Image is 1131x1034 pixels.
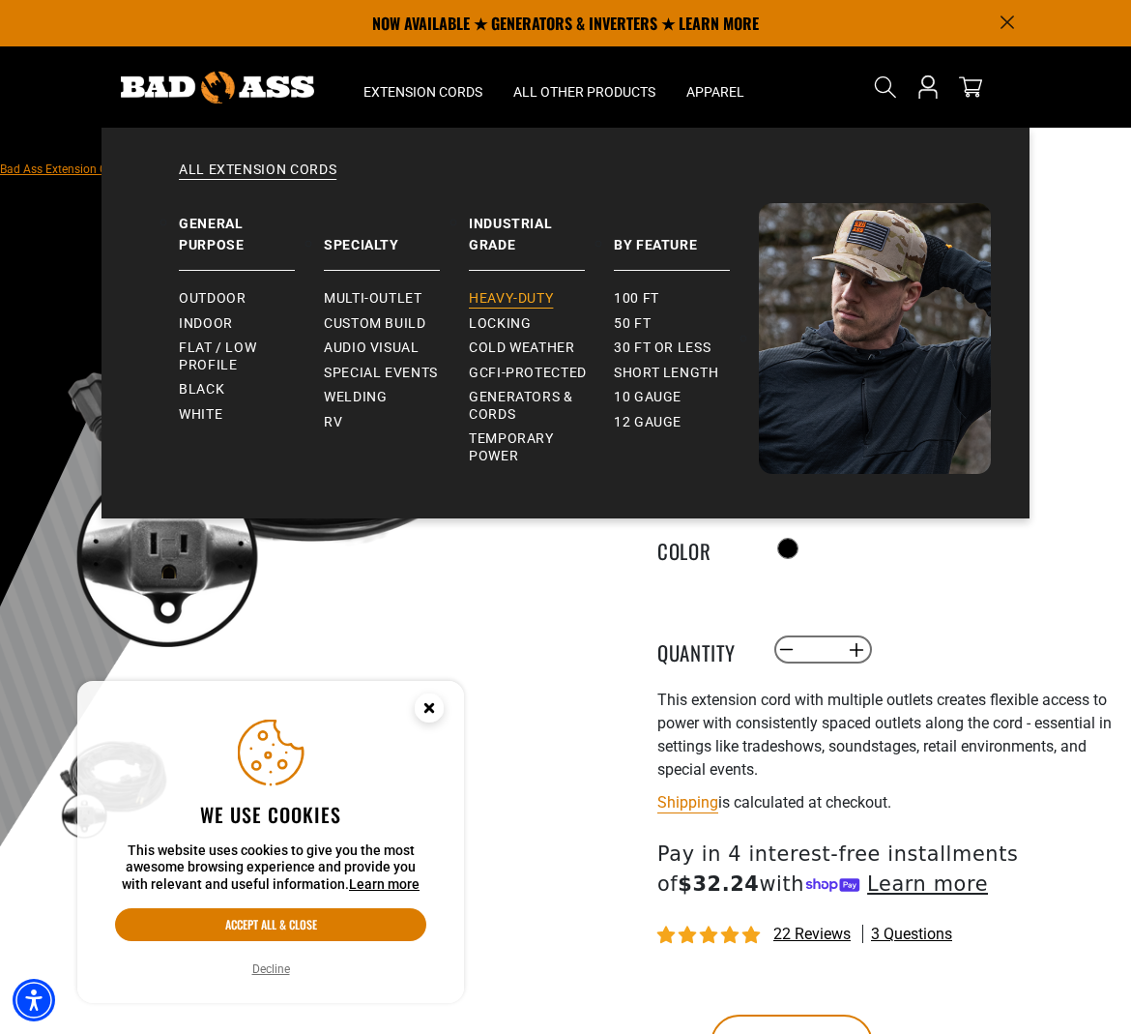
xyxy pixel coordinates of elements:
[324,340,420,357] span: Audio Visual
[469,340,575,357] span: Cold Weather
[140,161,991,203] a: All Extension Cords
[179,286,324,311] a: Outdoor
[57,213,508,665] img: black
[469,315,531,333] span: Locking
[324,286,469,311] a: Multi-Outlet
[498,46,671,128] summary: All Other Products
[614,311,759,337] a: 50 ft
[614,389,681,406] span: 10 gauge
[121,72,314,103] img: Bad Ass Extension Cords
[657,789,1116,815] div: is calculated at checkout.
[179,406,222,424] span: White
[324,389,387,406] span: Welding
[657,536,754,561] legend: Color
[179,311,324,337] a: Indoor
[955,75,986,99] a: cart
[246,960,296,979] button: Decline
[324,311,469,337] a: Custom Build
[614,414,681,431] span: 12 gauge
[614,385,759,410] a: 10 gauge
[394,681,464,741] button: Close this option
[671,46,760,128] summary: Apparel
[469,430,598,464] span: Temporary Power
[363,83,482,101] span: Extension Cords
[614,286,759,311] a: 100 ft
[469,203,614,271] a: Industrial Grade
[324,385,469,410] a: Welding
[657,927,764,945] span: 4.95 stars
[614,361,759,386] a: Short Length
[469,311,614,337] a: Locking
[469,336,614,361] a: Cold Weather
[77,681,464,1004] aside: Cookie Consent
[657,793,718,812] a: Shipping
[179,340,308,373] span: Flat / Low Profile
[349,876,420,892] a: This website uses cookies to give you the most awesome browsing experience and provide you with r...
[469,290,553,308] span: Heavy-Duty
[614,340,710,357] span: 30 ft or less
[57,730,169,842] img: black
[614,410,759,435] a: 12 gauge
[179,402,324,428] a: White
[13,979,55,1021] div: Accessibility Menu
[913,46,943,128] a: Open this option
[179,336,324,377] a: Flat / Low Profile
[324,336,469,361] a: Audio Visual
[614,336,759,361] a: 30 ft or less
[115,908,426,941] button: Accept all & close
[324,410,469,435] a: RV
[686,83,744,101] span: Apparel
[324,290,422,308] span: Multi-Outlet
[115,802,426,827] h2: We use cookies
[614,365,719,382] span: Short Length
[179,290,246,308] span: Outdoor
[179,377,324,402] a: Black
[759,203,991,474] img: Bad Ass Extension Cords
[870,72,901,103] summary: Search
[513,83,655,101] span: All Other Products
[469,389,598,423] span: Generators & Cords
[657,691,1112,779] span: This extension cord with multiple outlets creates flexible access to power with consistently spac...
[469,385,614,427] a: Generators & Cords
[469,365,587,382] span: GCFI-Protected
[469,286,614,311] a: Heavy-Duty
[324,361,469,386] a: Special Events
[179,315,233,333] span: Indoor
[324,365,438,382] span: Special Events
[469,361,614,386] a: GCFI-Protected
[324,203,469,271] a: Specialty
[657,637,754,663] label: Quantity
[179,381,224,399] span: Black
[773,925,851,943] span: 22 reviews
[871,924,952,945] span: 3 questions
[179,203,324,271] a: General Purpose
[469,427,614,468] a: Temporary Power
[324,414,342,431] span: RV
[115,842,426,894] p: This website uses cookies to give you the most awesome browsing experience and provide you with r...
[324,315,426,333] span: Custom Build
[614,290,659,308] span: 100 ft
[614,315,651,333] span: 50 ft
[614,203,759,271] a: By Feature
[348,46,498,128] summary: Extension Cords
